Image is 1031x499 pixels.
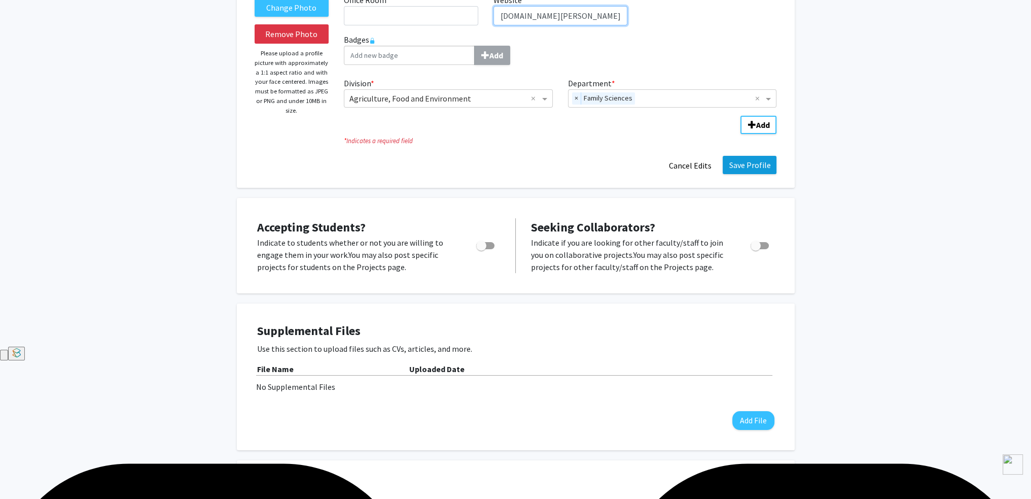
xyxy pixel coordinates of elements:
[344,89,553,108] ng-select: Division
[344,136,776,146] i: Indicates a required field
[336,77,560,108] div: Division
[344,34,776,65] label: Badges
[489,50,503,60] b: Add
[531,219,655,235] span: Seeking Collaborators?
[662,156,718,175] button: Cancel Edits
[257,237,457,273] p: Indicate to students whether or not you are willing to engage them in your work. You may also pos...
[257,324,774,339] h4: Supplemental Files
[746,237,774,252] div: Toggle
[255,24,329,44] button: Remove Photo
[581,92,635,105] span: Family Sciences
[255,49,329,115] p: Please upload a profile picture with approximately a 1:1 aspect ratio and with your face centered...
[756,120,769,130] b: Add
[344,46,475,65] input: BadgesAdd
[531,237,731,273] p: Indicate if you are looking for other faculty/staff to join you on collaborative projects. You ma...
[474,46,510,65] button: Badges
[560,77,785,108] div: Department
[257,343,774,355] p: Use this section to upload files such as CVs, articles, and more.
[531,92,540,105] span: Clear all
[8,453,43,491] iframe: Chat
[257,219,366,235] span: Accepting Students?
[568,89,777,108] ng-select: Department
[572,92,581,105] span: ×
[755,92,763,105] span: Clear all
[472,237,500,252] div: Toggle
[740,116,776,134] button: Add Division/Department
[723,156,776,174] button: Save Profile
